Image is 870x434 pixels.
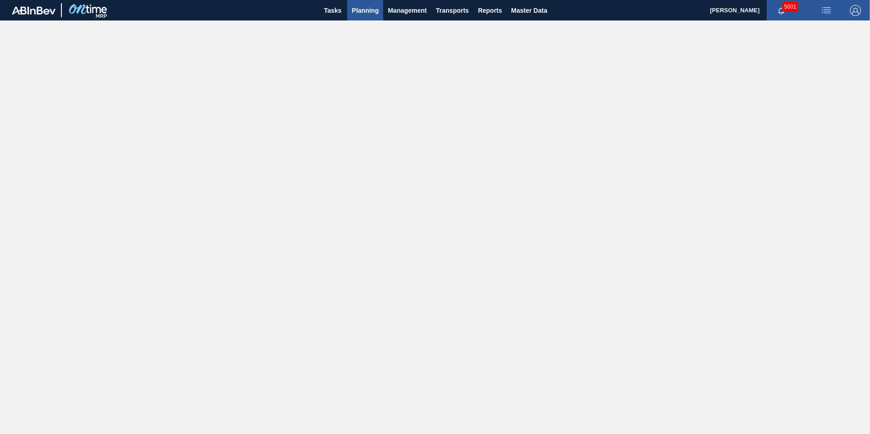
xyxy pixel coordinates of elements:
img: Logout [850,5,861,16]
span: Planning [352,5,379,16]
img: userActions [821,5,832,16]
span: Master Data [511,5,547,16]
span: 5001 [782,2,798,12]
span: Management [388,5,427,16]
img: TNhmsLtSVTkK8tSr43FrP2fwEKptu5GPRR3wAAAABJRU5ErkJggg== [12,6,56,15]
button: Notifications [767,4,796,17]
span: Transports [436,5,469,16]
span: Reports [478,5,502,16]
span: Tasks [323,5,343,16]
